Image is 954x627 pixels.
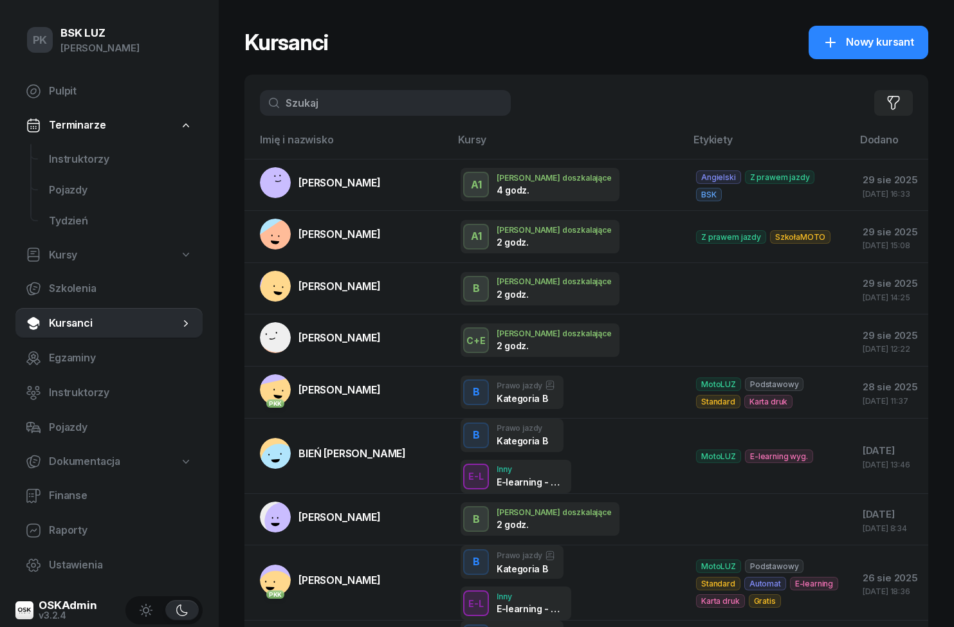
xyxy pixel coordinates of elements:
[49,419,192,436] span: Pojazdy
[852,131,928,159] th: Dodano
[49,487,192,504] span: Finanse
[49,117,105,134] span: Terminarze
[696,395,740,408] span: Standard
[497,380,555,390] div: Prawo jazdy
[696,559,741,573] span: MotoLUZ
[15,308,203,339] a: Kursanci
[15,111,203,140] a: Terminarze
[244,131,450,159] th: Imię i nazwisko
[298,280,381,293] span: [PERSON_NAME]
[846,34,914,51] span: Nowy kursant
[39,206,203,237] a: Tydzień
[466,226,487,248] div: A1
[863,442,918,459] div: [DATE]
[39,144,203,175] a: Instruktorzy
[497,277,612,286] div: [PERSON_NAME] doszkalające
[450,131,686,159] th: Kursy
[468,278,485,300] div: B
[266,399,285,408] div: PKK
[298,574,381,586] span: [PERSON_NAME]
[260,90,511,116] input: Szukaj
[49,83,192,100] span: Pulpit
[463,327,489,353] button: C+E
[463,549,489,575] button: B
[497,174,612,182] div: [PERSON_NAME] doszkalające
[497,603,564,614] div: E-learning - 90 dni
[497,563,555,574] div: Kategoria B
[863,327,918,344] div: 29 sie 2025
[298,176,381,189] span: [PERSON_NAME]
[260,322,381,353] a: [PERSON_NAME]
[463,590,489,616] button: E-L
[863,275,918,292] div: 29 sie 2025
[863,460,918,469] div: [DATE] 13:46
[497,465,564,473] div: Inny
[497,508,612,516] div: [PERSON_NAME] doszkalające
[497,226,612,234] div: [PERSON_NAME] doszkalające
[15,377,203,408] a: Instruktorzy
[863,397,918,405] div: [DATE] 11:37
[463,224,489,250] button: A1
[863,587,918,595] div: [DATE] 18:36
[863,570,918,586] div: 26 sie 2025
[39,611,97,620] div: v3.2.4
[298,383,381,396] span: [PERSON_NAME]
[497,550,555,561] div: Prawo jazdy
[497,340,564,351] div: 2 godz.
[745,170,815,184] span: Z prawem jazdy
[696,450,741,463] span: MotoLUZ
[749,594,781,608] span: Gratis
[49,213,192,230] span: Tydzień
[49,350,192,367] span: Egzaminy
[863,241,918,250] div: [DATE] 15:08
[49,151,192,168] span: Instruktorzy
[468,381,485,403] div: B
[790,577,838,590] span: E-learning
[15,412,203,443] a: Pojazdy
[497,519,564,530] div: 2 godz.
[260,167,381,198] a: [PERSON_NAME]
[696,170,741,184] span: Angielski
[463,276,489,302] button: B
[260,271,381,302] a: [PERSON_NAME]
[463,468,489,484] div: E-L
[15,241,203,270] a: Kursy
[497,435,547,446] div: Kategoria B
[696,377,741,391] span: MotoLUZ
[15,601,33,619] img: logo-xs@2x.png
[49,315,179,332] span: Kursanci
[49,522,192,539] span: Raporty
[497,237,564,248] div: 2 godz.
[497,393,555,404] div: Kategoria B
[686,131,852,159] th: Etykiety
[468,424,485,446] div: B
[497,329,612,338] div: [PERSON_NAME] doszkalające
[463,423,489,448] button: B
[463,379,489,405] button: B
[696,594,744,608] span: Karta druk
[468,551,485,573] div: B
[745,559,803,573] span: Podstawowy
[15,76,203,107] a: Pulpit
[497,185,564,195] div: 4 godz.
[33,35,48,46] span: PK
[298,447,406,460] span: BIEŃ [PERSON_NAME]
[298,228,381,241] span: [PERSON_NAME]
[49,247,77,264] span: Kursy
[863,506,918,523] div: [DATE]
[49,453,120,470] span: Dokumentacja
[463,464,489,489] button: E-L
[461,332,491,349] div: C+E
[15,550,203,581] a: Ustawienia
[770,230,830,244] span: SzkołaMOTO
[863,293,918,302] div: [DATE] 14:25
[60,40,140,57] div: [PERSON_NAME]
[744,577,786,590] span: Automat
[260,219,381,250] a: [PERSON_NAME]
[244,31,328,54] h1: Kursanci
[15,480,203,511] a: Finanse
[260,438,406,469] a: BIEŃ [PERSON_NAME]
[39,600,97,611] div: OSKAdmin
[497,424,547,432] div: Prawo jazdy
[260,374,381,405] a: PKK[PERSON_NAME]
